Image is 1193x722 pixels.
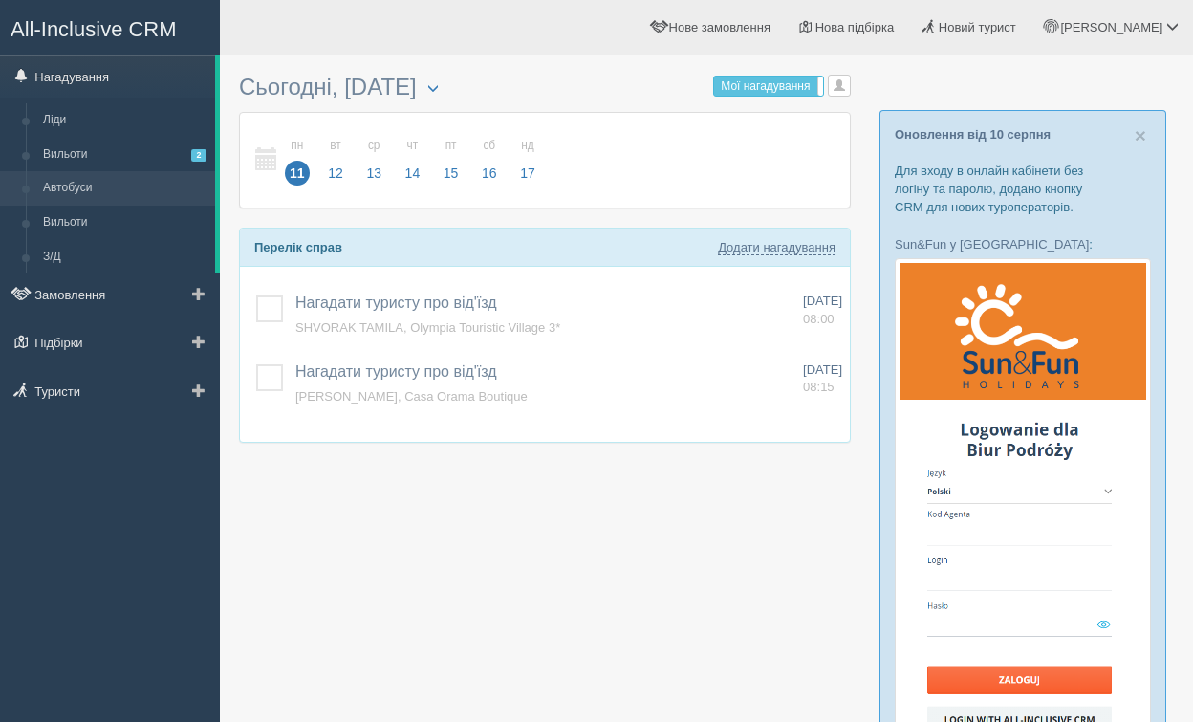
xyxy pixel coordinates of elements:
[323,161,348,186] span: 12
[361,161,386,186] span: 13
[515,161,540,186] span: 17
[295,389,528,404] a: [PERSON_NAME], Casa Orama Boutique
[803,294,842,308] span: [DATE]
[34,171,215,206] a: Автобуси
[939,20,1016,34] span: Новий турист
[1,1,219,54] a: All-Inclusive CRM
[356,127,392,193] a: ср 13
[295,295,497,311] a: Нагадати туристу про від'їзд
[895,237,1089,252] a: Sun&Fun у [GEOGRAPHIC_DATA]
[361,138,386,154] small: ср
[439,138,464,154] small: пт
[439,161,464,186] span: 15
[803,293,842,328] a: [DATE] 08:00
[433,127,469,193] a: пт 15
[34,206,215,240] a: Вильоти
[1135,125,1146,145] button: Close
[815,20,895,34] span: Нова підбірка
[718,240,835,255] a: Додати нагадування
[1135,124,1146,146] span: ×
[721,79,810,93] span: Мої нагадування
[477,138,502,154] small: сб
[317,127,354,193] a: вт 12
[295,320,560,335] a: SHVORAK TAMILA, Olympia Touristic Village 3*
[285,161,310,186] span: 11
[285,138,310,154] small: пн
[803,312,835,326] span: 08:00
[323,138,348,154] small: вт
[803,362,842,377] span: [DATE]
[191,149,206,162] span: 2
[254,240,342,254] b: Перелік справ
[803,380,835,394] span: 08:15
[401,161,425,186] span: 14
[11,17,177,41] span: All-Inclusive CRM
[477,161,502,186] span: 16
[401,138,425,154] small: чт
[239,75,851,102] h3: Сьогодні, [DATE]
[34,103,215,138] a: Ліди
[515,138,540,154] small: нд
[34,240,215,274] a: З/Д
[803,361,842,397] a: [DATE] 08:15
[279,127,315,193] a: пн 11
[34,138,215,172] a: Вильоти2
[471,127,508,193] a: сб 16
[510,127,541,193] a: нд 17
[895,127,1051,142] a: Оновлення від 10 серпня
[895,162,1151,216] p: Для входу в онлайн кабінети без логіну та паролю, додано кнопку CRM для нових туроператорів.
[669,20,770,34] span: Нове замовлення
[395,127,431,193] a: чт 14
[895,235,1151,253] p: :
[1060,20,1162,34] span: [PERSON_NAME]
[295,363,497,380] a: Нагадати туристу про від'їзд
